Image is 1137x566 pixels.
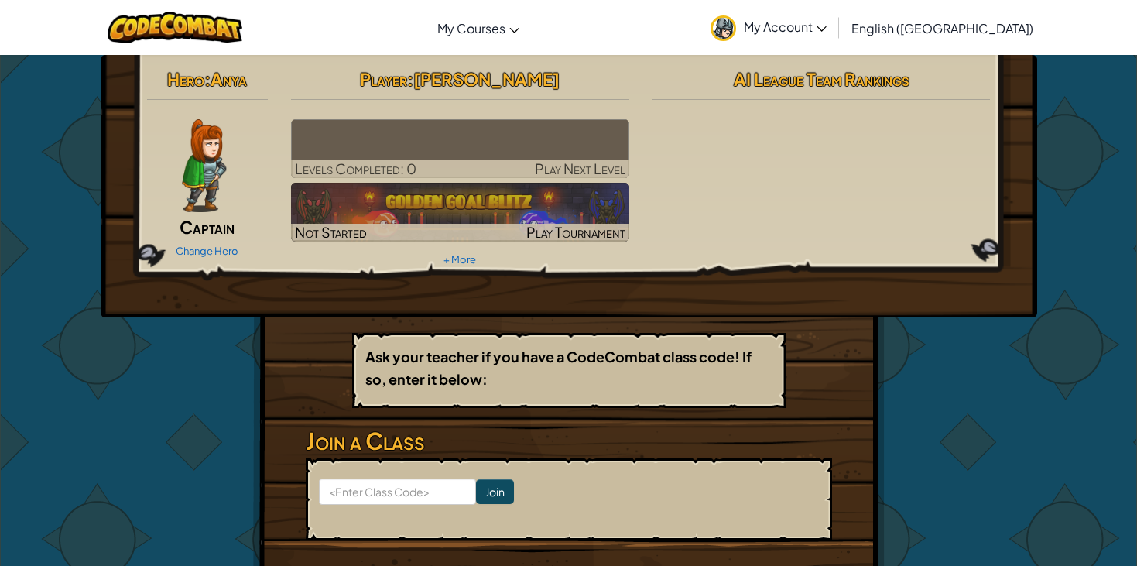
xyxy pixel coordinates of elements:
span: Player [360,68,407,90]
span: Captain [180,216,235,238]
span: Anya [211,68,247,90]
a: Not StartedPlay Tournament [291,183,629,242]
span: My Courses [437,20,505,36]
span: Levels Completed: 0 [295,160,416,177]
a: Play Next Level [291,119,629,178]
input: Join [476,479,514,504]
span: Not Started [295,223,367,241]
img: captain-pose.png [182,119,226,212]
input: <Enter Class Code> [319,479,476,505]
span: : [204,68,211,90]
span: AI League Team Rankings [734,68,909,90]
img: avatar [711,15,736,41]
span: My Account [744,19,827,35]
span: Hero [167,68,204,90]
b: Ask your teacher if you have a CodeCombat class code! If so, enter it below: [365,348,752,388]
a: English ([GEOGRAPHIC_DATA]) [844,7,1041,49]
span: Play Next Level [535,160,625,177]
h3: Join a Class [306,424,832,458]
a: My Account [703,3,834,52]
span: : [407,68,413,90]
a: Change Hero [176,245,238,257]
img: Golden Goal [291,183,629,242]
img: CodeCombat logo [108,12,243,43]
span: English ([GEOGRAPHIC_DATA]) [851,20,1033,36]
span: Play Tournament [526,223,625,241]
span: [PERSON_NAME] [413,68,560,90]
a: + More [443,253,476,266]
a: My Courses [430,7,527,49]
